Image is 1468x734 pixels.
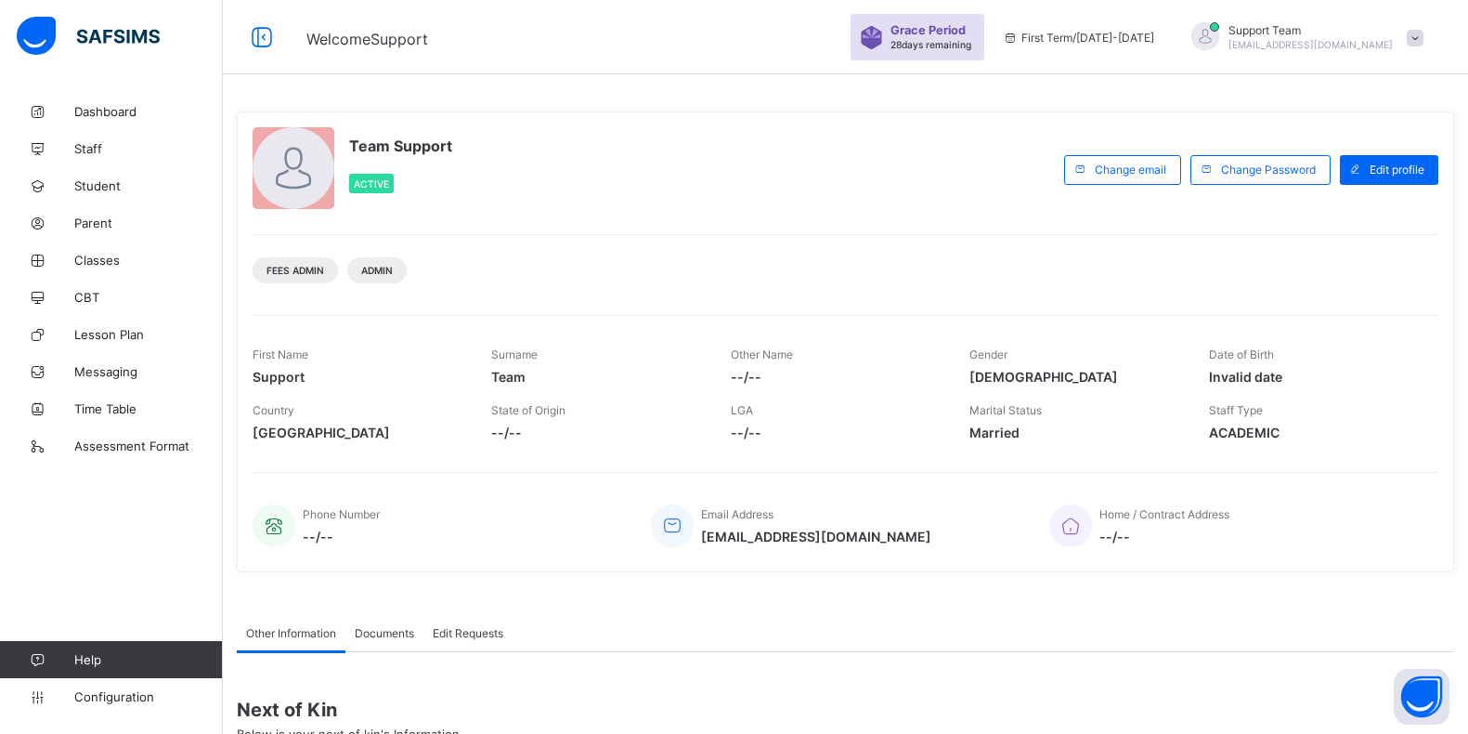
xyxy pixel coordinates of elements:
span: Next of Kin [237,699,1454,721]
span: Email Address [701,507,773,521]
img: sticker-purple.71386a28dfed39d6af7621340158ba97.svg [860,26,883,49]
span: [EMAIL_ADDRESS][DOMAIN_NAME] [701,529,931,544]
img: safsims [17,17,160,56]
span: Home / Contract Address [1099,507,1229,521]
span: Help [74,652,222,667]
span: Edit Requests [433,626,503,640]
span: Lesson Plan [74,327,223,342]
span: State of Origin [491,403,565,417]
span: Surname [491,347,538,361]
span: Staff Type [1209,403,1263,417]
span: --/-- [491,425,702,440]
span: Change Password [1221,163,1316,177]
span: Messaging [74,364,223,379]
span: [GEOGRAPHIC_DATA] [253,425,463,440]
span: 28 days remaining [890,39,971,50]
span: Date of Birth [1209,347,1274,361]
span: Active [354,178,389,190]
span: CBT [74,290,223,305]
span: Admin [361,265,393,276]
span: Gender [969,347,1007,361]
span: Parent [74,216,223,230]
span: Support Team [1228,23,1393,37]
span: Dashboard [74,104,223,119]
span: [EMAIL_ADDRESS][DOMAIN_NAME] [1228,39,1393,50]
span: --/-- [731,369,942,385]
span: Welcome Support [306,30,428,48]
span: Team [491,369,702,385]
span: Student [74,178,223,193]
span: First Name [253,347,308,361]
span: Grace Period [890,23,966,37]
span: LGA [731,403,753,417]
span: Country [253,403,294,417]
span: [DEMOGRAPHIC_DATA] [969,369,1180,385]
span: Fees Admin [266,265,324,276]
span: Configuration [74,689,222,704]
span: Change email [1095,163,1166,177]
span: Team Support [349,137,452,155]
span: Time Table [74,401,223,416]
span: --/-- [1099,529,1229,544]
span: --/-- [303,529,380,544]
span: Assessment Format [74,439,223,453]
span: Invalid date [1209,369,1420,385]
span: Marital Status [969,403,1042,417]
span: Staff [74,141,223,156]
span: --/-- [731,425,942,440]
span: Other Information [246,626,336,640]
span: Documents [355,626,414,640]
button: Open asap [1394,669,1449,725]
span: Married [969,425,1180,440]
span: session/term information [1003,31,1154,45]
span: ACADEMIC [1209,425,1420,440]
span: Classes [74,253,223,268]
span: Support [253,369,463,385]
span: Other Name [731,347,793,361]
span: Edit profile [1370,163,1424,177]
div: SupportTeam [1173,22,1433,53]
span: Phone Number [303,507,380,521]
